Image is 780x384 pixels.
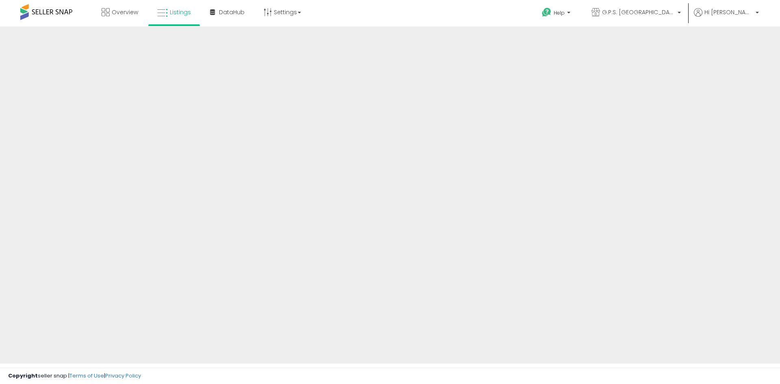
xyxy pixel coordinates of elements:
i: Get Help [542,7,552,17]
span: Overview [112,8,138,16]
span: DataHub [219,8,245,16]
a: Hi [PERSON_NAME] [694,8,759,26]
span: G.P.S. [GEOGRAPHIC_DATA] [602,8,675,16]
span: Listings [170,8,191,16]
a: Help [535,1,578,26]
span: Hi [PERSON_NAME] [704,8,753,16]
span: Help [554,9,565,16]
